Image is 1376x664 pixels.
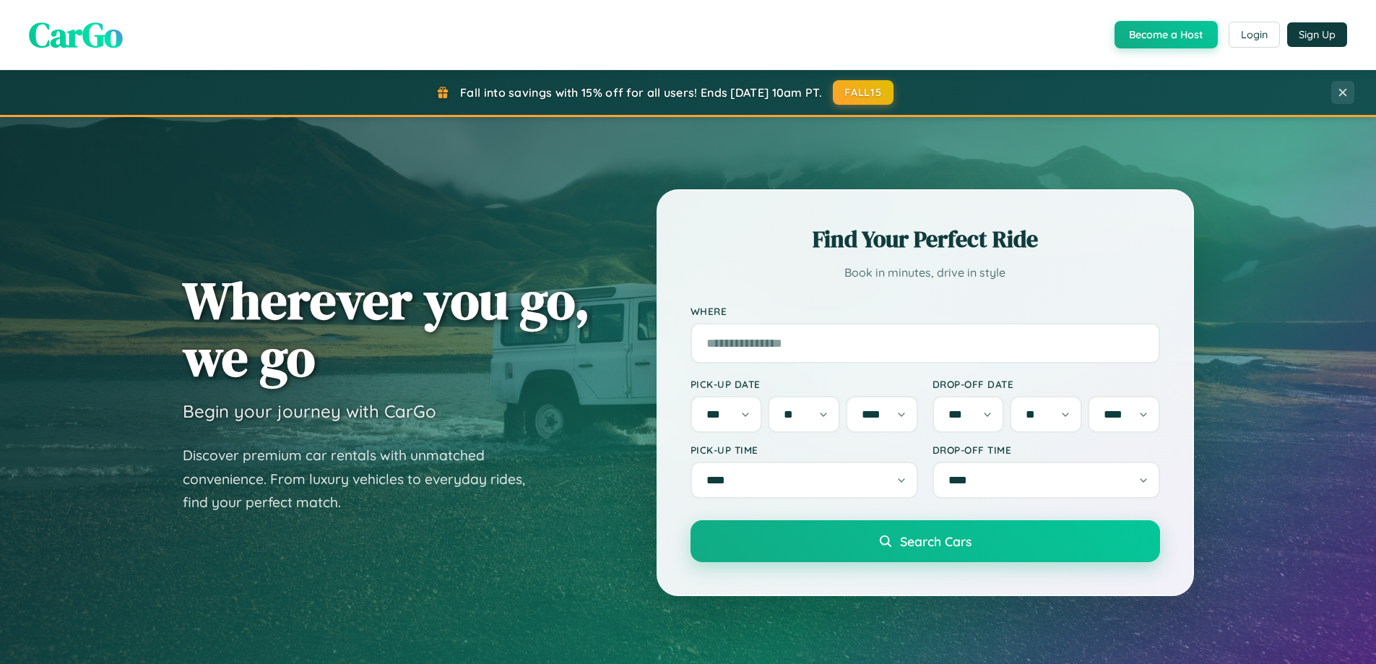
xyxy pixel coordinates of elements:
p: Discover premium car rentals with unmatched convenience. From luxury vehicles to everyday rides, ... [183,444,544,514]
label: Drop-off Date [933,378,1160,390]
button: Become a Host [1115,21,1218,48]
button: Login [1229,22,1280,48]
label: Pick-up Time [691,444,918,456]
h1: Wherever you go, we go [183,272,590,386]
button: Sign Up [1287,22,1347,47]
p: Book in minutes, drive in style [691,262,1160,283]
h2: Find Your Perfect Ride [691,223,1160,255]
button: Search Cars [691,520,1160,562]
span: Search Cars [900,533,972,549]
label: Pick-up Date [691,378,918,390]
label: Drop-off Time [933,444,1160,456]
h3: Begin your journey with CarGo [183,400,436,422]
label: Where [691,305,1160,317]
button: FALL15 [833,80,893,105]
span: CarGo [29,11,123,59]
span: Fall into savings with 15% off for all users! Ends [DATE] 10am PT. [460,85,822,100]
